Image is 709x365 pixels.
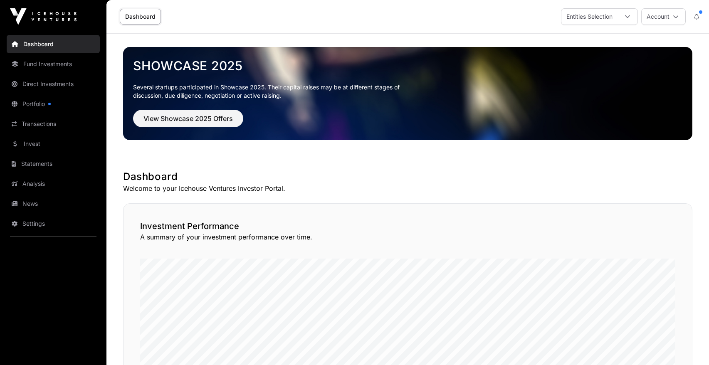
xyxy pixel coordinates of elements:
a: Settings [7,215,100,233]
a: Dashboard [7,35,100,53]
a: View Showcase 2025 Offers [133,118,243,126]
img: Showcase 2025 [123,47,692,140]
a: Dashboard [120,9,161,25]
a: Invest [7,135,100,153]
a: Direct Investments [7,75,100,93]
p: Welcome to your Icehouse Ventures Investor Portal. [123,183,692,193]
a: Portfolio [7,95,100,113]
span: View Showcase 2025 Offers [143,113,233,123]
h2: Investment Performance [140,220,675,232]
p: Several startups participated in Showcase 2025. Their capital raises may be at different stages o... [133,83,413,100]
img: Icehouse Ventures Logo [10,8,77,25]
a: Statements [7,155,100,173]
h1: Dashboard [123,170,692,183]
button: View Showcase 2025 Offers [133,110,243,127]
div: Entities Selection [561,9,618,25]
a: Transactions [7,115,100,133]
a: Showcase 2025 [133,58,682,73]
button: Account [641,8,686,25]
iframe: Chat Widget [667,325,709,365]
a: News [7,195,100,213]
a: Analysis [7,175,100,193]
a: Fund Investments [7,55,100,73]
p: A summary of your investment performance over time. [140,232,675,242]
